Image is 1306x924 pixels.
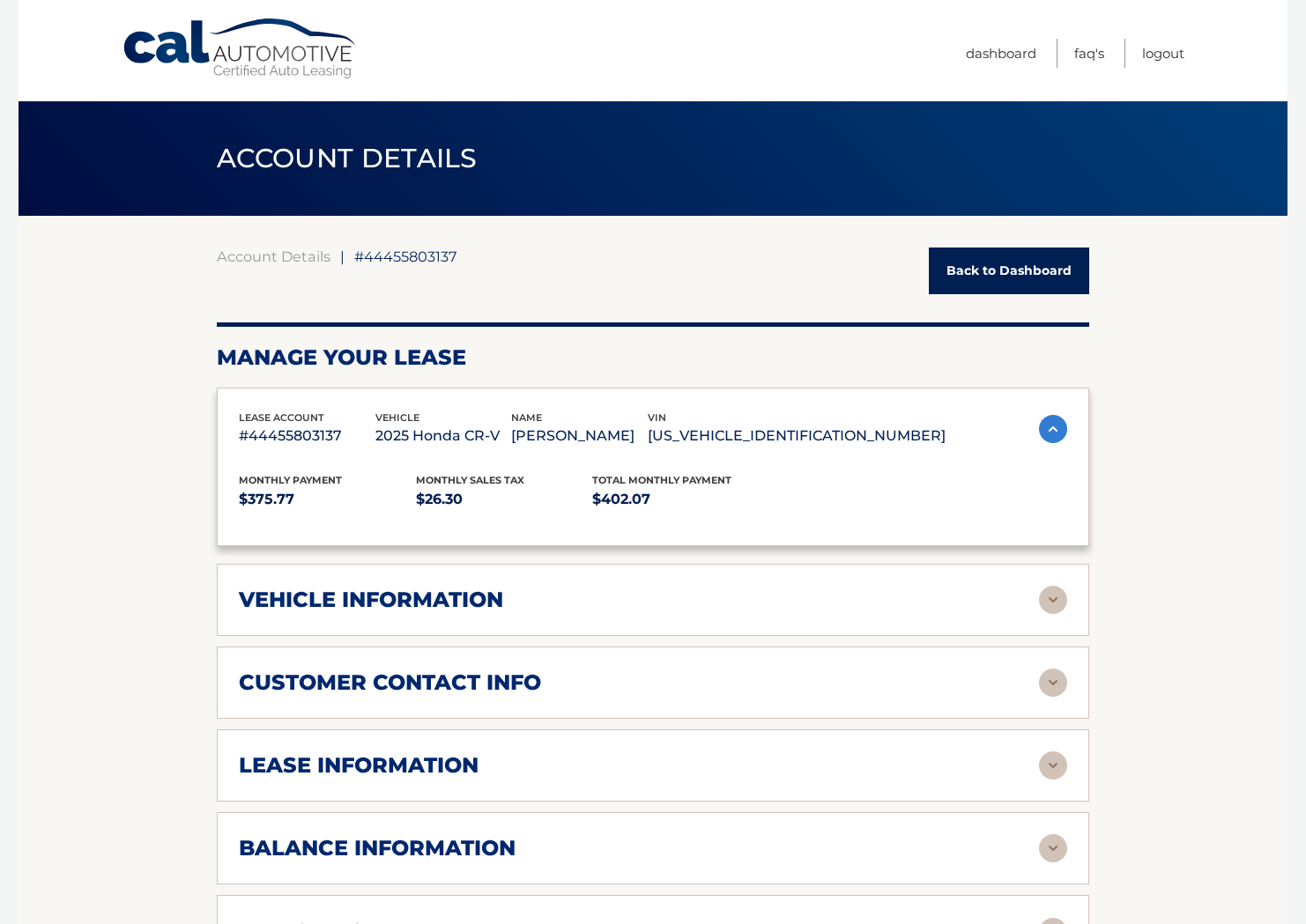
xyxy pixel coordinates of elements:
[354,248,457,265] span: #44455803137
[592,487,769,512] p: $402.07
[375,424,512,448] p: 2025 Honda CR-V
[239,411,324,424] span: lease account
[1074,39,1104,68] a: FAQ's
[648,424,946,448] p: [US_VEHICLE_IDENTIFICATION_NUMBER]
[511,424,648,448] p: [PERSON_NAME]
[217,248,330,265] a: Account Details
[648,411,666,424] span: vin
[1039,415,1067,443] img: accordion-active.svg
[239,424,375,448] p: #44455803137
[122,18,360,80] a: Cal Automotive
[511,411,542,424] span: name
[239,835,516,861] h2: balance information
[929,248,1089,294] a: Back to Dashboard
[1039,834,1067,862] img: accordion-rest.svg
[239,752,479,779] h2: lease information
[1039,751,1067,780] img: accordion-rest.svg
[1039,586,1067,614] img: accordion-rest.svg
[340,248,345,265] span: |
[966,39,1036,68] a: Dashboard
[1142,39,1184,68] a: Logout
[239,587,503,613] h2: vehicle information
[239,487,416,512] p: $375.77
[239,669,541,696] h2: customer contact info
[217,142,478,174] span: ACCOUNT DETAILS
[1039,669,1067,697] img: accordion-rest.svg
[217,344,1089,371] h2: Manage Your Lease
[239,474,342,486] span: Monthly Payment
[416,487,593,512] p: $26.30
[416,474,524,486] span: Monthly sales Tax
[375,411,419,424] span: vehicle
[592,474,731,486] span: Total Monthly Payment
